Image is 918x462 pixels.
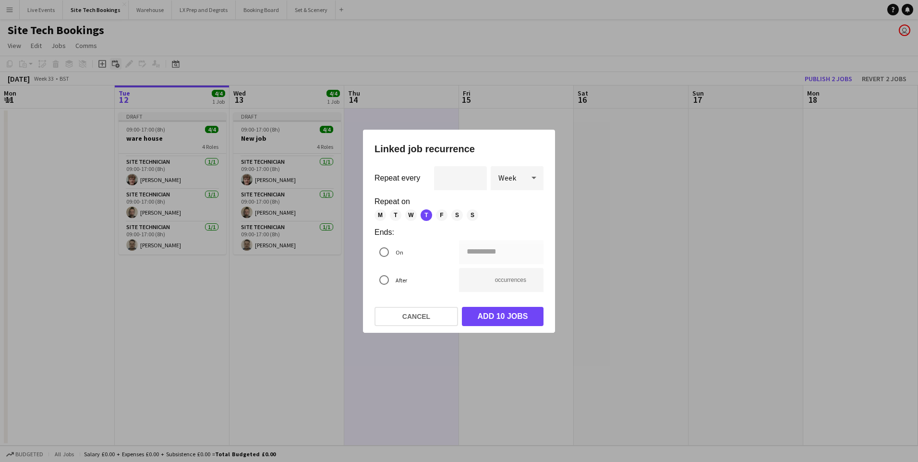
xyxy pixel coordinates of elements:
span: M [374,209,386,221]
button: Cancel [374,307,458,326]
h1: Linked job recurrence [374,141,544,157]
span: S [467,209,478,221]
label: On [394,244,403,259]
label: Repeat on [374,198,544,206]
label: After [394,272,407,287]
span: T [421,209,432,221]
span: T [390,209,401,221]
button: Add 10 jobs [462,307,544,326]
label: Ends: [374,229,544,236]
label: Repeat every [374,174,420,182]
span: S [451,209,463,221]
span: Week [498,173,516,182]
span: W [405,209,417,221]
span: F [436,209,447,221]
mat-chip-listbox: Repeat weekly [374,209,544,221]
